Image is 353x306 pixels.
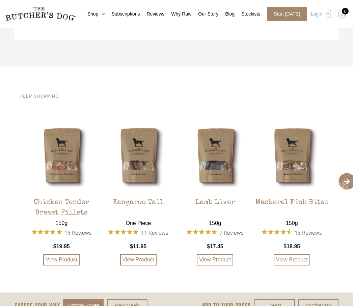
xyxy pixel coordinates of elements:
a: Blog [218,10,235,18]
span: 16 Reviews [64,227,91,237]
div: Lamb Liver [195,192,235,216]
img: TBD_Mackerel-Fish-Bites_Treat_480px.png [255,119,329,192]
a: View Product [197,254,233,265]
span: 7 Reviews [219,227,243,237]
a: Shop [81,10,105,18]
h4: KEEP SHOPPING [20,94,333,98]
span: $17.45 [207,243,223,251]
a: Login [309,7,331,21]
a: View Product [120,254,157,265]
a: Our Story [191,10,218,18]
a: Start [DATE] [260,7,309,21]
span: One Piece [122,216,154,227]
a: View Product [43,254,80,265]
span: Start [DATE] [267,7,307,21]
div: Kangaroo Tail [113,192,164,216]
button: Rated 4.7 out of 5 stars from 18 reviews. Jump to reviews. [262,227,322,237]
a: Reviews [140,10,164,18]
span: $19.95 [53,243,70,251]
a: Why Raw [164,10,191,18]
img: TBD_Kangaroo-Tail_Treat_480px.png [102,119,175,192]
span: 150g [52,216,71,227]
span: $18.95 [283,243,300,251]
span: $11.95 [130,243,146,251]
a: Subscriptions [105,10,140,18]
span: 150g [206,216,224,227]
span: 11 Reviews [141,227,168,237]
button: Rated 4.9 out of 5 stars from 16 reviews. Jump to reviews. [32,227,91,237]
button: Rated 5 out of 5 stars from 11 reviews. Jump to reviews. [108,227,168,237]
a: View Product [274,254,310,265]
button: Rated 5 out of 5 stars from 7 reviews. Jump to reviews. [187,227,243,237]
img: TBD_Lamb-Liver_Treat_480px.png [179,119,252,192]
img: TBD_Cart-Empty.png [338,10,346,19]
a: Stockists [235,10,260,18]
div: 0 [342,8,349,15]
div: Mackerel Fish Bites [255,192,328,216]
div: Chicken Tender Breast Fillets [25,192,99,216]
span: 18 Reviews [295,227,322,237]
img: TBD_Chicken-Breast-Thin-Fillets_Treat_480px.png [25,119,99,192]
span: 150g [282,216,301,227]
